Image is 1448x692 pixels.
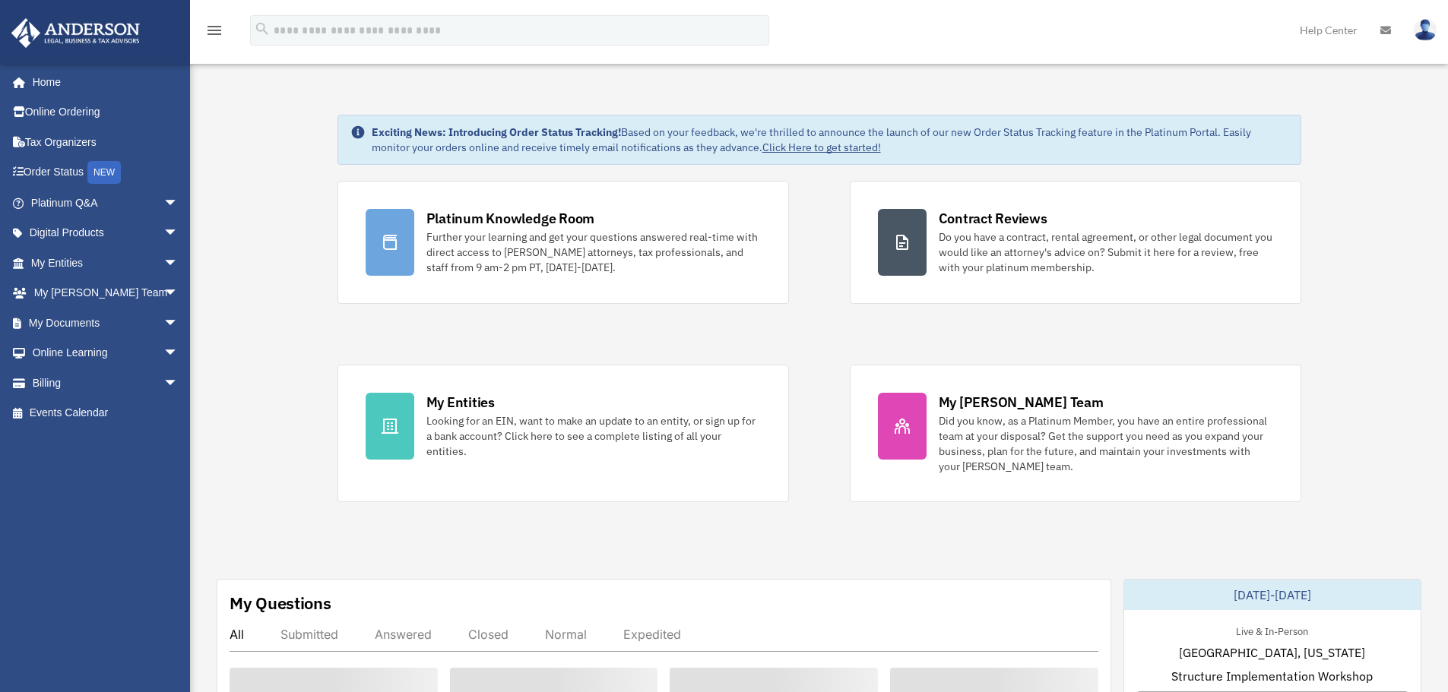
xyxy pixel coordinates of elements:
span: arrow_drop_down [163,218,194,249]
div: Live & In-Person [1224,622,1320,638]
div: [DATE]-[DATE] [1124,580,1421,610]
a: Click Here to get started! [762,141,881,154]
span: arrow_drop_down [163,368,194,399]
div: Further your learning and get your questions answered real-time with direct access to [PERSON_NAM... [426,229,761,275]
div: Expedited [623,627,681,642]
a: My [PERSON_NAME] Team Did you know, as a Platinum Member, you have an entire professional team at... [850,365,1301,502]
div: My Questions [230,592,331,615]
a: Platinum Knowledge Room Further your learning and get your questions answered real-time with dire... [337,181,789,304]
span: arrow_drop_down [163,188,194,219]
a: Digital Productsarrow_drop_down [11,218,201,248]
span: arrow_drop_down [163,248,194,279]
span: arrow_drop_down [163,308,194,339]
a: Home [11,67,194,97]
span: arrow_drop_down [163,278,194,309]
a: Contract Reviews Do you have a contract, rental agreement, or other legal document you would like... [850,181,1301,304]
a: Online Learningarrow_drop_down [11,338,201,368]
a: My Entities Looking for an EIN, want to make an update to an entity, or sign up for a bank accoun... [337,365,789,502]
a: Tax Organizers [11,127,201,157]
div: Closed [468,627,509,642]
div: My [PERSON_NAME] Team [939,393,1104,412]
div: Looking for an EIN, want to make an update to an entity, or sign up for a bank account? Click her... [426,413,761,459]
a: Events Calendar [11,398,201,428]
a: My Documentsarrow_drop_down [11,308,201,338]
a: Online Ordering [11,97,201,128]
div: Did you know, as a Platinum Member, you have an entire professional team at your disposal? Get th... [939,413,1273,474]
a: menu [205,27,223,39]
div: All [230,627,244,642]
div: NEW [87,161,121,184]
a: Platinum Q&Aarrow_drop_down [11,188,201,218]
i: menu [205,21,223,39]
span: arrow_drop_down [163,338,194,369]
img: Anderson Advisors Platinum Portal [7,18,144,48]
div: Do you have a contract, rental agreement, or other legal document you would like an attorney's ad... [939,229,1273,275]
a: Billingarrow_drop_down [11,368,201,398]
strong: Exciting News: Introducing Order Status Tracking! [372,125,621,139]
a: Order StatusNEW [11,157,201,188]
i: search [254,21,271,37]
a: My [PERSON_NAME] Teamarrow_drop_down [11,278,201,308]
div: Contract Reviews [939,209,1047,228]
div: Platinum Knowledge Room [426,209,595,228]
div: My Entities [426,393,495,412]
img: User Pic [1414,19,1437,41]
div: Answered [375,627,432,642]
div: Normal [545,627,587,642]
div: Based on your feedback, we're thrilled to announce the launch of our new Order Status Tracking fe... [372,125,1288,155]
span: Structure Implementation Workshop [1171,667,1373,685]
a: My Entitiesarrow_drop_down [11,248,201,278]
span: [GEOGRAPHIC_DATA], [US_STATE] [1179,643,1365,662]
div: Submitted [280,627,338,642]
